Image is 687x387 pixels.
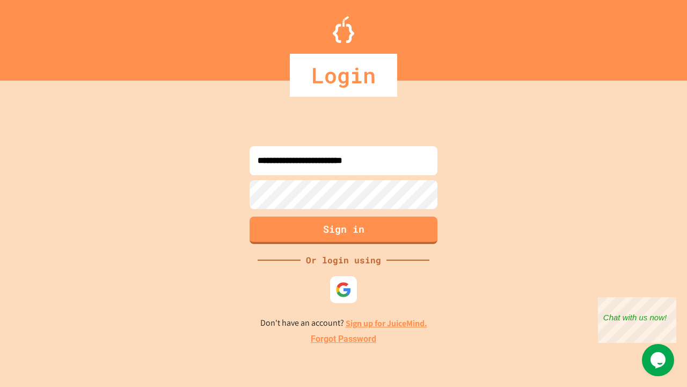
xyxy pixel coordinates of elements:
div: Login [290,54,397,97]
div: Or login using [301,254,386,267]
iframe: chat widget [642,344,676,376]
a: Forgot Password [311,333,376,346]
iframe: chat widget [598,297,676,343]
p: Don't have an account? [260,317,427,330]
img: google-icon.svg [335,282,352,298]
button: Sign in [250,217,437,244]
a: Sign up for JuiceMind. [346,318,427,329]
img: Logo.svg [333,16,354,43]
